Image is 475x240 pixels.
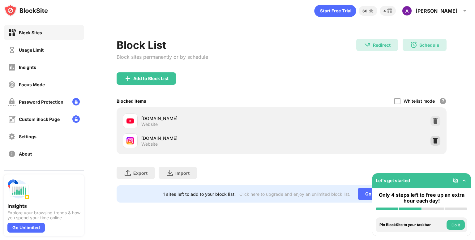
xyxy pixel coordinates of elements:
img: favicons [126,137,134,144]
img: lock-menu.svg [72,98,80,105]
div: 60 [362,9,367,13]
img: eye-not-visible.svg [452,178,459,184]
img: push-insights.svg [7,178,30,200]
div: Website [141,141,158,147]
div: Insights [19,65,36,70]
div: Explore your browsing trends & how you spend your time online [7,210,80,220]
div: Click here to upgrade and enjoy an unlimited block list. [239,191,350,197]
img: logo-blocksite.svg [4,4,48,17]
img: about-off.svg [8,150,16,158]
div: Schedule [419,42,439,48]
img: reward-small.svg [386,7,393,15]
img: ACg8ocICJpEAfMme18vvpbMF6iTu7fYcaw6ElBKT-rSlaVItfx9WfS8=s96-c [402,6,412,16]
div: Go Unlimited [358,188,400,200]
div: Website [141,122,158,127]
div: Redirect [373,42,391,48]
div: Block List [117,39,208,51]
img: time-usage-off.svg [8,46,16,54]
div: 1 sites left to add to your block list. [163,191,236,197]
img: customize-block-page-off.svg [8,115,16,123]
div: Focus Mode [19,82,45,87]
img: settings-off.svg [8,133,16,140]
div: animation [314,5,356,17]
div: Usage Limit [19,47,44,53]
div: Custom Block Page [19,117,60,122]
div: Go Unlimited [7,223,45,233]
img: lock-menu.svg [72,115,80,123]
img: omni-setup-toggle.svg [461,178,467,184]
div: Password Protection [19,99,63,105]
img: password-protection-off.svg [8,98,16,106]
div: Settings [19,134,36,139]
img: block-on.svg [8,29,16,36]
div: Only 4 steps left to free up an extra hour each day! [376,192,467,204]
div: [DOMAIN_NAME] [141,135,281,141]
img: insights-off.svg [8,63,16,71]
div: Block Sites [19,30,42,35]
div: [PERSON_NAME] [416,8,457,14]
div: 4 [383,9,386,13]
div: Insights [7,203,80,209]
button: Do it [447,220,465,230]
div: Export [133,170,148,176]
img: focus-off.svg [8,81,16,88]
div: About [19,151,32,156]
img: favicons [126,117,134,125]
div: Import [175,170,190,176]
div: [DOMAIN_NAME] [141,115,281,122]
div: Add to Block List [133,76,169,81]
div: Block sites permanently or by schedule [117,54,208,60]
div: Let's get started [376,178,410,183]
div: Whitelist mode [404,98,435,104]
div: Pin BlockSite to your taskbar [379,223,445,227]
div: Blocked Items [117,98,146,104]
img: points-small.svg [367,7,375,15]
